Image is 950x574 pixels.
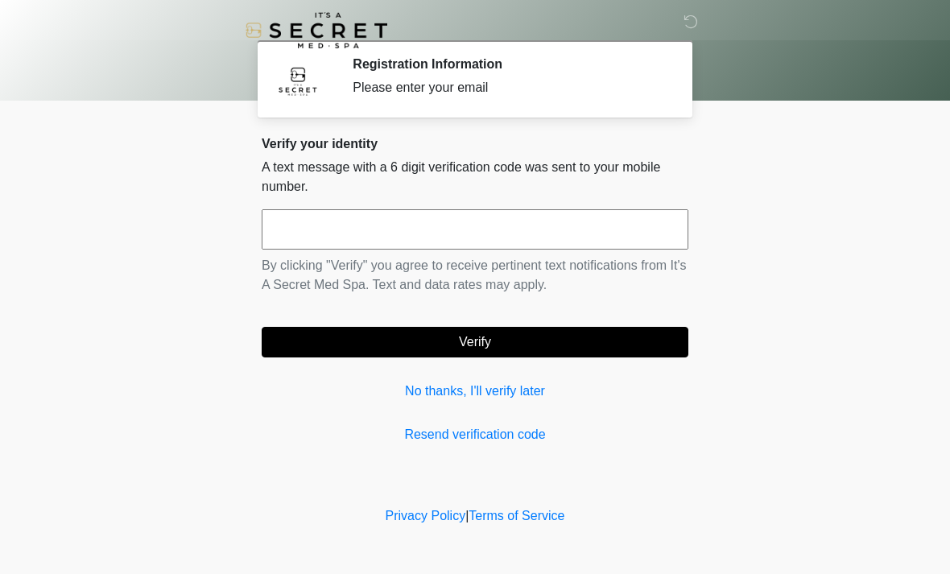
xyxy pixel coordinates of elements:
[262,158,688,196] p: A text message with a 6 digit verification code was sent to your mobile number.
[262,425,688,444] a: Resend verification code
[469,509,564,522] a: Terms of Service
[262,327,688,357] button: Verify
[262,256,688,295] p: By clicking "Verify" you agree to receive pertinent text notifications from It's A Secret Med Spa...
[274,56,322,105] img: Agent Avatar
[262,136,688,151] h2: Verify your identity
[465,509,469,522] a: |
[246,12,387,48] img: It's A Secret Med Spa Logo
[386,509,466,522] a: Privacy Policy
[353,78,664,97] div: Please enter your email
[353,56,664,72] h2: Registration Information
[262,382,688,401] a: No thanks, I'll verify later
